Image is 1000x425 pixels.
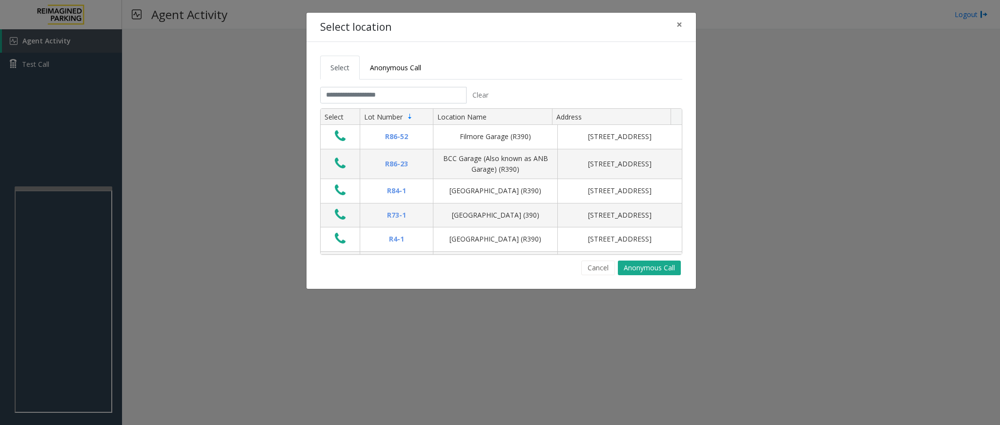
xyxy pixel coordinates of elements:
[321,109,360,125] th: Select
[439,153,551,175] div: BCC Garage (Also known as ANB Garage) (R390)
[366,131,427,142] div: R86-52
[439,131,551,142] div: Filmore Garage (R390)
[564,131,676,142] div: [STREET_ADDRESS]
[366,159,427,169] div: R86-23
[320,56,682,80] ul: Tabs
[467,87,494,103] button: Clear
[564,234,676,244] div: [STREET_ADDRESS]
[366,234,427,244] div: R4-1
[321,109,682,254] div: Data table
[366,210,427,221] div: R73-1
[564,185,676,196] div: [STREET_ADDRESS]
[330,63,349,72] span: Select
[437,112,487,121] span: Location Name
[618,261,681,275] button: Anonymous Call
[439,234,551,244] div: [GEOGRAPHIC_DATA] (R390)
[366,185,427,196] div: R84-1
[364,112,403,121] span: Lot Number
[320,20,391,35] h4: Select location
[564,159,676,169] div: [STREET_ADDRESS]
[370,63,421,72] span: Anonymous Call
[439,185,551,196] div: [GEOGRAPHIC_DATA] (R390)
[564,210,676,221] div: [STREET_ADDRESS]
[581,261,615,275] button: Cancel
[406,113,414,121] span: Sortable
[439,210,551,221] div: [GEOGRAPHIC_DATA] (390)
[556,112,582,121] span: Address
[670,13,689,37] button: Close
[676,18,682,31] span: ×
